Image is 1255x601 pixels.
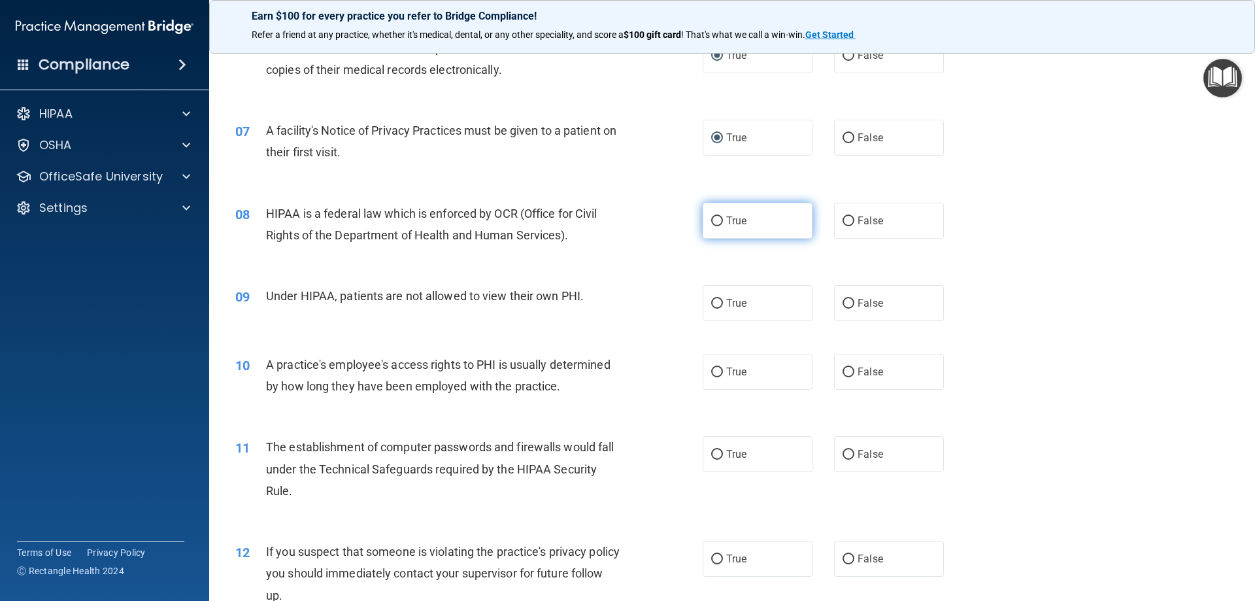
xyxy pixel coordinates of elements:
a: OfficeSafe University [16,169,190,184]
span: True [726,215,746,227]
span: 09 [235,289,250,305]
h4: Compliance [39,56,129,74]
p: OSHA [39,137,72,153]
span: False [858,297,883,309]
span: 08 [235,207,250,222]
span: Refer a friend at any practice, whether it's medical, dental, or any other speciality, and score a [252,29,624,40]
input: True [711,133,723,143]
input: True [711,368,723,377]
input: True [711,216,723,226]
span: False [858,49,883,61]
p: OfficeSafe University [39,169,163,184]
span: False [858,366,883,378]
span: Ⓒ Rectangle Health 2024 [17,564,124,577]
input: False [843,299,854,309]
a: HIPAA [16,106,190,122]
span: ! That's what we call a win-win. [681,29,805,40]
span: The establishment of computer passwords and firewalls would fall under the Technical Safeguards r... [266,440,614,497]
img: PMB logo [16,14,193,40]
span: True [726,553,746,565]
p: Settings [39,200,88,216]
span: Under the HIPAA Omnibus Rule, patients can ask for and receive copies of their medical records el... [266,41,602,77]
span: True [726,297,746,309]
input: True [711,51,723,61]
span: False [858,553,883,565]
a: OSHA [16,137,190,153]
input: False [843,555,854,564]
a: Get Started [805,29,856,40]
input: False [843,51,854,61]
input: False [843,133,854,143]
input: True [711,299,723,309]
span: True [726,49,746,61]
span: A practice's employee's access rights to PHI is usually determined by how long they have been emp... [266,358,611,393]
input: True [711,450,723,460]
span: True [726,131,746,144]
span: 12 [235,545,250,560]
span: HIPAA is a federal law which is enforced by OCR (Office for Civil Rights of the Department of Hea... [266,207,597,242]
span: Under HIPAA, patients are not allowed to view their own PHI. [266,289,584,303]
p: HIPAA [39,106,73,122]
span: False [858,131,883,144]
a: Privacy Policy [87,546,146,559]
input: True [711,555,723,564]
input: False [843,368,854,377]
span: 07 [235,124,250,139]
button: Open Resource Center [1203,59,1242,97]
p: Earn $100 for every practice you refer to Bridge Compliance! [252,10,1213,22]
span: False [858,448,883,460]
span: True [726,448,746,460]
input: False [843,450,854,460]
strong: Get Started [805,29,854,40]
a: Terms of Use [17,546,71,559]
strong: $100 gift card [624,29,681,40]
input: False [843,216,854,226]
span: True [726,366,746,378]
span: 11 [235,440,250,456]
span: A facility's Notice of Privacy Practices must be given to a patient on their first visit. [266,124,616,159]
span: 06 [235,41,250,57]
a: Settings [16,200,190,216]
span: 10 [235,358,250,373]
span: False [858,215,883,227]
